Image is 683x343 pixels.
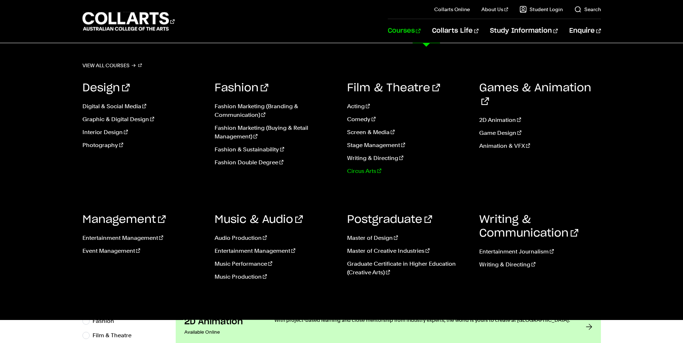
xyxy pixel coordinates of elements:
[481,6,508,13] a: About Us
[347,102,469,111] a: Acting
[93,316,120,326] label: Fashion
[215,273,336,281] a: Music Production
[82,247,204,255] a: Event Management
[490,19,558,43] a: Study Information
[347,214,432,225] a: Postgraduate
[347,115,469,124] a: Comedy
[215,234,336,242] a: Audio Production
[215,214,303,225] a: Music & Audio
[347,260,469,277] a: Graduate Certificate in Higher Education (Creative Arts)
[215,260,336,268] a: Music Performance
[215,145,336,154] a: Fashion & Sustainability
[388,19,421,43] a: Courses
[479,129,601,137] a: Game Design
[82,60,142,70] a: View all courses
[215,102,336,119] a: Fashion Marketing (Branding & Communication)
[574,6,601,13] a: Search
[215,247,336,255] a: Entertainment Management
[82,141,204,150] a: Photography
[184,316,260,327] h3: 2D Animation
[82,234,204,242] a: Entertainment Management
[215,83,268,93] a: Fashion
[479,247,601,256] a: Entertainment Journalism
[569,19,601,43] a: Enquire
[347,83,440,93] a: Film & Theatre
[479,214,578,239] a: Writing & Communication
[215,124,336,141] a: Fashion Marketing (Buying & Retail Management)
[82,102,204,111] a: Digital & Social Media
[82,128,204,137] a: Interior Design
[347,154,469,163] a: Writing & Directing
[347,128,469,137] a: Screen & Media
[347,247,469,255] a: Master of Creative Industries
[215,158,336,167] a: Fashion Double Degree
[479,260,601,269] a: Writing & Directing
[347,234,469,242] a: Master of Design
[479,83,591,107] a: Games & Animation
[520,6,563,13] a: Student Login
[93,330,137,340] label: Film & Theatre
[274,316,571,324] p: With project-based learning and close mentorship from industry experts, the world is yours to cre...
[82,83,130,93] a: Design
[82,214,166,225] a: Management
[82,11,175,32] div: Go to homepage
[434,6,470,13] a: Collarts Online
[82,115,204,124] a: Graphic & Digital Design
[347,141,469,150] a: Stage Management
[432,19,478,43] a: Collarts Life
[347,167,469,175] a: Circus Arts
[184,327,260,337] p: Available Online
[479,116,601,124] a: 2D Animation
[479,142,601,150] a: Animation & VFX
